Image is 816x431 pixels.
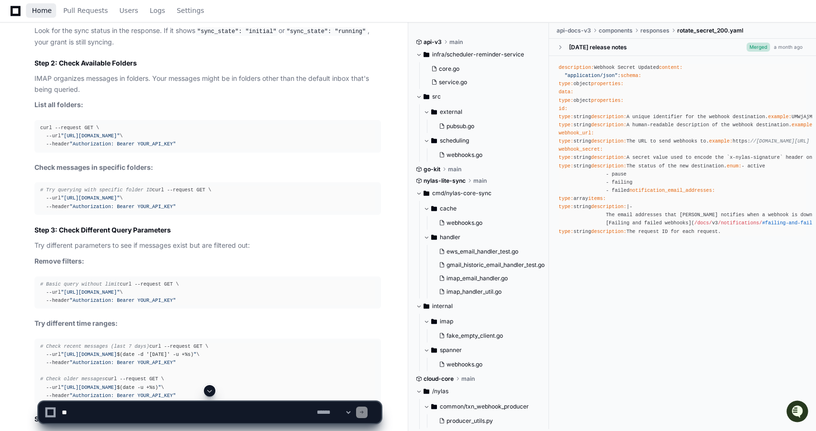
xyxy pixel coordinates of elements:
[32,8,52,13] span: Home
[424,201,550,216] button: cache
[440,233,460,241] span: handler
[629,188,715,193] span: notification_email_addresses:
[40,280,375,305] div: curl --request GET \ --url \ --header
[431,316,437,327] svg: Directory
[163,74,174,86] button: Start new chat
[599,27,633,34] span: components
[447,122,474,130] span: pubsub.go
[40,186,375,210] div: curl --request GET \ --url \ --header
[447,332,503,340] span: fake_empty_client.go
[461,375,475,383] span: main
[177,8,204,13] span: Settings
[591,229,626,234] span: description:
[95,100,116,108] span: Pylon
[559,163,573,169] span: type:
[40,124,375,148] div: curl --request GET \ --url \ --header
[439,78,467,86] span: service.go
[40,376,105,382] span: # Check older messages
[424,230,550,245] button: handler
[559,122,573,128] span: type:
[120,8,138,13] span: Users
[709,138,733,144] span: example:
[63,8,108,13] span: Pull Requests
[557,27,591,34] span: api-docs-v3
[34,73,381,95] p: IMAP organizes messages in folders. Your messages might be in folders other than the default inbo...
[559,229,573,234] span: type:
[440,318,453,325] span: imap
[559,146,603,152] span: webhook_secret:
[435,272,545,285] button: imap_email_handler.go
[447,261,545,269] span: gmail_historic_email_handler_test.go
[67,100,116,108] a: Powered byPylon
[61,385,161,390] span: "[URL][DOMAIN_NAME] "
[440,137,469,144] span: scheduling
[424,166,440,173] span: go-kit
[40,187,152,193] span: # Try querying with specific folder ID
[40,343,375,400] div: curl --request GET \ --url \ --header curl --request GET \ --url \ --header
[427,62,537,76] button: core.go
[117,385,158,390] span: $(date -u +%s)
[33,71,157,81] div: Start new chat
[591,163,626,169] span: description:
[559,106,567,111] span: id:
[424,177,466,185] span: nylas-lite-sync
[416,298,542,314] button: internal
[559,204,573,210] span: type:
[435,245,545,258] button: ews_email_handler_test.go
[768,114,792,120] span: example:
[435,216,544,230] button: webhooks.go
[440,346,462,354] span: spanner
[774,44,803,51] div: a month ago
[10,10,29,29] img: PlayerZero
[424,38,442,46] span: api-v3
[424,104,542,120] button: external
[473,177,487,185] span: main
[432,93,441,100] span: src
[591,114,626,120] span: description:
[747,43,770,52] span: Merged
[431,106,437,118] svg: Directory
[285,27,368,36] code: "sync_state": "running"
[117,352,193,357] span: $(date -d '[DATE]' -u +%s)
[435,258,545,272] button: gmail_historic_email_handler_test.go
[431,232,437,243] svg: Directory
[424,133,542,148] button: scheduling
[70,141,176,147] span: "Authorization: Bearer YOUR_API_KEY"
[718,220,762,226] span: /notifications/
[559,65,594,70] span: description:
[569,44,627,51] div: [DATE] release notes
[440,108,462,116] span: external
[448,166,461,173] span: main
[559,64,806,236] div: Webhook Secret Updated : object object string A unique identifier for the webhook destination. UM...
[559,114,573,120] span: type:
[70,204,176,210] span: "Authorization: Bearer YOUR_API_KEY"
[447,288,502,296] span: imap_handler_util.go
[34,257,84,265] strong: Remove filters:
[61,195,120,201] span: "[URL][DOMAIN_NAME]"
[416,186,542,201] button: cmd/nylas-core-sync
[694,220,712,226] span: /docs/
[195,27,279,36] code: "sync_state": "initial"
[416,384,542,399] button: /nylas
[424,343,542,358] button: spanner
[34,163,153,171] strong: Check messages in specific folders:
[70,360,176,365] span: "Authorization: Bearer YOUR_API_KEY"
[431,344,437,356] svg: Directory
[432,189,492,197] span: cmd/nylas-core-sync
[435,285,545,298] button: imap_handler_util.go
[33,81,139,88] div: We're offline, but we'll be back soon!
[591,138,626,144] span: description:
[61,289,120,295] span: "[URL][DOMAIN_NAME]"
[61,133,120,139] span: "[URL][DOMAIN_NAME]"
[559,81,573,87] span: type:
[640,27,670,34] span: responses
[750,138,809,144] span: //[DOMAIN_NAME][URL]
[727,163,742,169] span: enum:
[61,352,196,357] span: "[URL][DOMAIN_NAME] "
[431,135,437,146] svg: Directory
[447,248,518,255] span: ews_email_handler_test.go
[677,27,743,34] span: rotate_secret_200.yaml
[40,343,149,349] span: # Check recent messages (last 7 days)
[435,148,537,162] button: webhooks.go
